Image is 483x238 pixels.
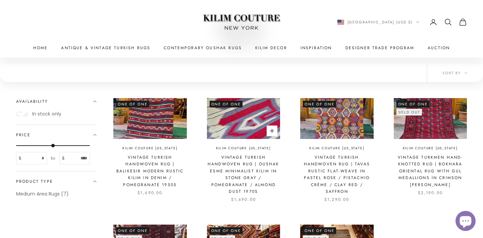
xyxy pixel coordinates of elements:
[309,146,364,151] a: Kilim Couture [US_STATE]
[16,178,53,185] span: Product type
[16,98,48,105] span: Availability
[16,132,31,138] span: Price
[207,154,280,195] a: Vintage Turkish Handwoven Rug | Oushak Esme Minimalist Kilim in Stone Gray / Pomegranate / Almond...
[122,146,177,151] a: Kilim Couture [US_STATE]
[303,101,336,107] span: One of One
[116,101,149,107] span: One of One
[25,155,44,162] input: From price
[216,146,271,151] a: Kilim Couture [US_STATE]
[32,110,61,118] label: In stock only
[255,45,287,51] summary: Kilim Decor
[403,146,458,151] a: Kilim Couture [US_STATE]
[113,154,187,188] a: Vintage Turkish Handwoven Rug | Balikesir Modern Rustic Kilim in Denim / Pomegranate 1950s
[16,171,97,191] summary: Product type
[231,196,256,203] sale-price: $1,690.00
[301,45,332,51] a: Inspiration
[337,19,420,25] button: Change country or currency
[347,19,413,25] span: [GEOGRAPHIC_DATA] (USD $)
[62,155,65,162] span: $
[19,155,21,162] span: $
[138,189,162,196] sale-price: $1,690.00
[207,98,280,139] img: Minimalist Oushak Esme kilim displayed in a contemporary loft entrance with soft gray and warm po...
[428,45,450,51] a: Auction
[16,125,97,145] summary: Price
[16,45,467,51] nav: Primary navigation
[345,45,415,51] a: Designer Trade Program
[33,45,48,51] a: Home
[116,227,149,234] span: One of One
[418,189,443,196] sale-price: $2,190.00
[324,196,349,203] sale-price: $1,290.00
[61,45,150,51] a: Antique & Vintage Turkish Rugs
[394,154,467,188] a: Vintage Turkmen Hand-Knotted Rug | Bokhara Oriental Rug with Gul Medallions in Crimson [PERSON_NAME]
[300,154,374,195] a: Vintage Turkish Handwoven Rug | Tavas Rustic Flat-Weave in Pastel Rose / Pistachio Crème / Clay R...
[164,45,242,51] a: Contemporary Oushak Rugs
[200,6,283,38] img: Logo of Kilim Couture New York
[51,155,55,162] span: to
[210,227,243,234] span: One of One
[453,211,478,233] inbox-online-store-chat: Shopify online store chat
[16,190,69,198] label: Medium Area Rugs (7)
[16,98,97,111] summary: Availability
[303,227,336,234] span: One of One
[396,101,430,107] span: One of One
[210,101,243,107] span: One of One
[442,70,468,76] span: Sort by
[427,64,483,82] button: Sort by
[337,18,467,26] nav: Secondary navigation
[396,109,422,115] sold-out-badge: Sold out
[337,20,344,25] img: United States
[68,155,88,162] input: To price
